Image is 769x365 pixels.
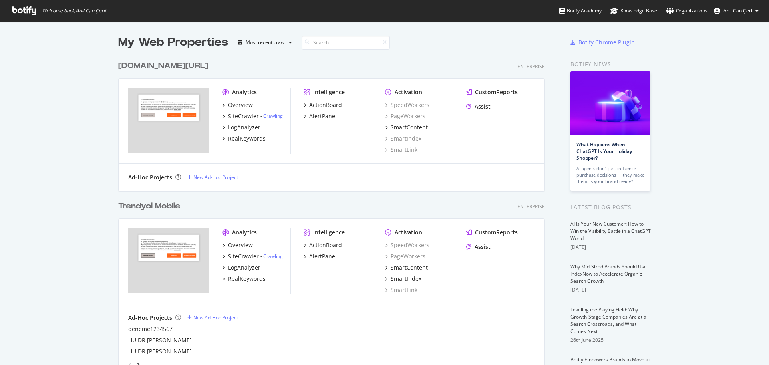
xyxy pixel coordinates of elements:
[391,123,428,131] div: SmartContent
[118,34,228,50] div: My Web Properties
[228,123,260,131] div: LogAnalyzer
[246,40,286,45] div: Most recent crawl
[385,264,428,272] a: SmartContent
[222,112,283,120] a: SiteCrawler- Crawling
[475,103,491,111] div: Assist
[263,113,283,119] a: Crawling
[260,113,283,119] div: -
[570,337,651,344] div: 26th June 2025
[610,7,657,15] div: Knowledge Base
[304,112,337,120] a: AlertPanel
[385,275,421,283] a: SmartIndex
[222,275,266,283] a: RealKeywords
[235,36,295,49] button: Most recent crawl
[302,36,390,50] input: Search
[570,220,651,242] a: AI Is Your New Customer: How to Win the Visibility Battle in a ChatGPT World
[475,243,491,251] div: Assist
[222,123,260,131] a: LogAnalyzer
[222,252,283,260] a: SiteCrawler- Crawling
[228,264,260,272] div: LogAnalyzer
[228,275,266,283] div: RealKeywords
[118,200,183,212] a: Trendyol Mobile
[576,141,632,161] a: What Happens When ChatGPT Is Your Holiday Shopper?
[570,286,651,294] div: [DATE]
[559,7,602,15] div: Botify Academy
[385,286,417,294] a: SmartLink
[222,101,253,109] a: Overview
[570,203,651,212] div: Latest Blog Posts
[466,103,491,111] a: Assist
[187,174,238,181] a: New Ad-Hoc Project
[118,200,180,212] div: Trendyol Mobile
[313,88,345,96] div: Intelligence
[228,252,259,260] div: SiteCrawler
[385,123,428,131] a: SmartContent
[391,264,428,272] div: SmartContent
[118,60,211,72] a: [DOMAIN_NAME][URL]
[576,165,644,185] div: AI agents don’t just influence purchase decisions — they make them. Is your brand ready?
[395,88,422,96] div: Activation
[222,241,253,249] a: Overview
[228,112,259,120] div: SiteCrawler
[466,243,491,251] a: Assist
[391,275,421,283] div: SmartIndex
[466,88,518,96] a: CustomReports
[304,241,342,249] a: ActionBoard
[304,101,342,109] a: ActionBoard
[385,241,429,249] a: SpeedWorkers
[232,228,257,236] div: Analytics
[723,7,752,14] span: Anıl Can Çeri
[263,253,283,260] a: Crawling
[570,38,635,46] a: Botify Chrome Plugin
[385,112,425,120] a: PageWorkers
[385,135,421,143] a: SmartIndex
[385,252,425,260] a: PageWorkers
[193,314,238,321] div: New Ad-Hoc Project
[666,7,707,15] div: Organizations
[309,241,342,249] div: ActionBoard
[118,60,208,72] div: [DOMAIN_NAME][URL]
[475,228,518,236] div: CustomReports
[475,88,518,96] div: CustomReports
[466,228,518,236] a: CustomReports
[222,264,260,272] a: LogAnalyzer
[707,4,765,17] button: Anıl Can Çeri
[42,8,106,14] span: Welcome back, Anıl Can Çeri !
[517,63,545,70] div: Enterprise
[232,88,257,96] div: Analytics
[128,325,173,333] a: deneme1234567
[260,253,283,260] div: -
[193,174,238,181] div: New Ad-Hoc Project
[222,135,266,143] a: RealKeywords
[304,252,337,260] a: AlertPanel
[309,112,337,120] div: AlertPanel
[578,38,635,46] div: Botify Chrome Plugin
[128,228,209,293] img: trendyol.com
[309,101,342,109] div: ActionBoard
[128,88,209,153] img: trendyol.com/ro
[313,228,345,236] div: Intelligence
[570,71,650,135] img: What Happens When ChatGPT Is Your Holiday Shopper?
[309,252,337,260] div: AlertPanel
[570,263,647,284] a: Why Mid-Sized Brands Should Use IndexNow to Accelerate Organic Search Growth
[228,135,266,143] div: RealKeywords
[128,314,172,322] div: Ad-Hoc Projects
[228,241,253,249] div: Overview
[385,146,417,154] a: SmartLink
[385,101,429,109] a: SpeedWorkers
[128,336,192,344] a: HU DR [PERSON_NAME]
[570,306,646,335] a: Leveling the Playing Field: Why Growth-Stage Companies Are at a Search Crossroads, and What Comes...
[570,244,651,251] div: [DATE]
[128,347,192,355] a: HU DR [PERSON_NAME]
[128,173,172,181] div: Ad-Hoc Projects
